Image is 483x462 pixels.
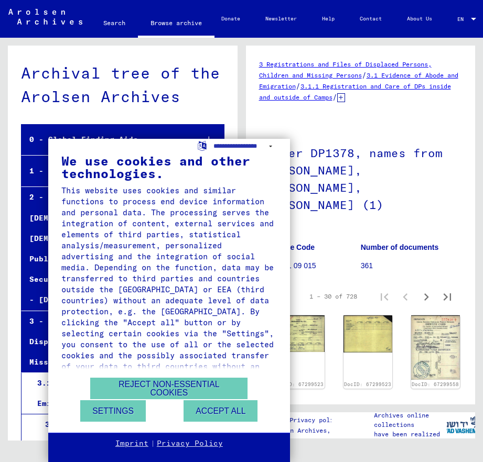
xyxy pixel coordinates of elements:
button: Settings [80,400,146,422]
a: Privacy Policy [157,438,223,449]
button: Reject non-essential cookies [90,378,248,399]
div: We use cookies and other technologies. [61,155,277,180]
button: Accept all [184,400,257,422]
div: This website uses cookies and similar functions to process end device information and personal da... [61,185,277,383]
a: Imprint [115,438,148,449]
